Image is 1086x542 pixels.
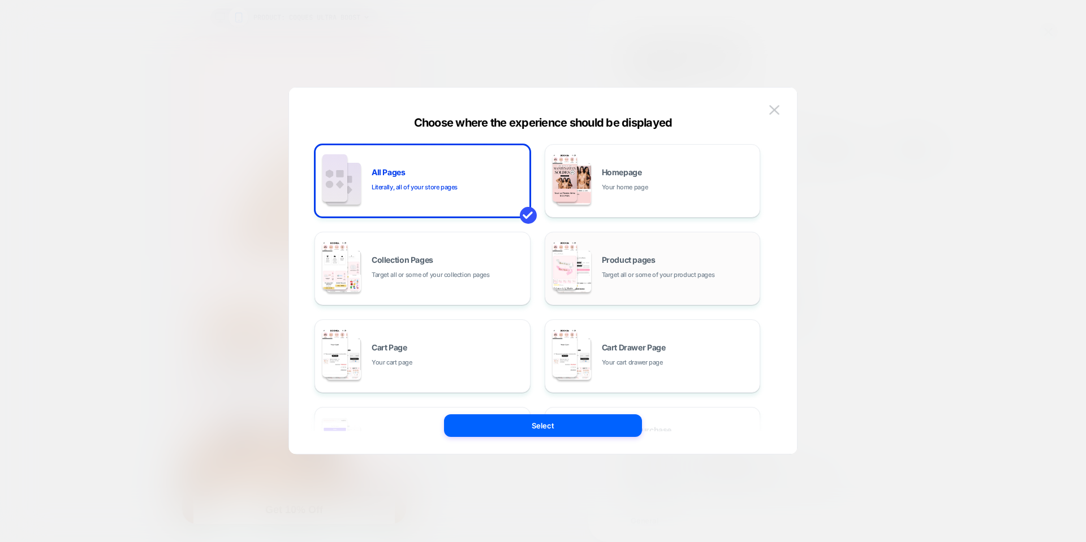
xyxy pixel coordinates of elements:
span: Target all or some of your product pages [602,270,715,280]
div: Get 10% Off [11,459,213,488]
span: Your home page [602,182,648,193]
span: Get 10% Off [83,468,141,479]
img: close [769,105,779,115]
span: Your cart drawer page [602,357,663,368]
span: Cart Drawer Page [602,344,666,352]
span: Homepage [602,168,642,176]
div: Choose where the experience should be displayed [289,116,797,129]
button: Select [444,414,642,437]
span: Product pages [602,256,656,264]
